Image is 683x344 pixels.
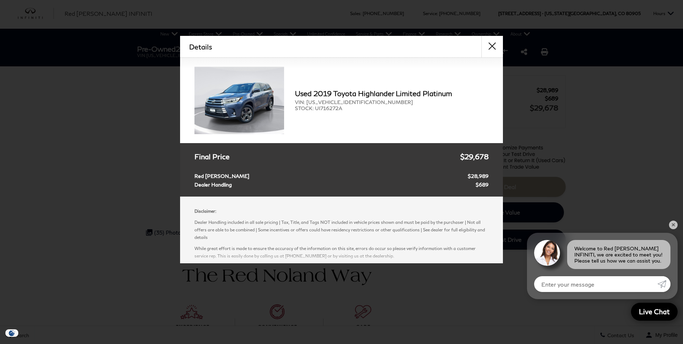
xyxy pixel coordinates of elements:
[468,172,489,181] span: $28,989
[567,240,670,269] div: Welcome to Red [PERSON_NAME] INFINITI, we are excited to meet you! Please tell us how we can assi...
[460,150,489,163] span: $29,678
[295,89,489,97] h2: Used 2019 Toyota Highlander Limited Platinum
[534,240,560,266] img: Agent profile photo
[4,329,20,337] img: Opt-Out Icon
[194,208,216,214] strong: Disclaimer:
[295,105,489,111] span: STOCK: UI716272A
[194,218,489,241] p: Dealer Handling included in all sale pricing | Tax, Title, and Tags NOT included in vehicle price...
[194,180,235,189] span: Dealer Handling
[194,67,284,134] img: 2019 Toyota Highlander Limited Platinum
[194,245,489,260] p: While great effort is made to ensure the accuracy of the information on this site, errors do occu...
[194,172,253,181] span: Red [PERSON_NAME]
[194,150,489,163] a: Final Price $29,678
[635,307,673,316] span: Live Chat
[658,276,670,292] a: Submit
[194,172,489,181] a: Red [PERSON_NAME] $28,989
[481,36,503,57] button: close
[534,276,658,292] input: Enter your message
[180,36,503,58] div: Details
[194,150,233,163] span: Final Price
[476,180,489,189] span: $689
[631,303,678,321] a: Live Chat
[295,99,489,105] span: VIN: [US_VEHICLE_IDENTIFICATION_NUMBER]
[194,180,489,189] a: Dealer Handling $689
[4,329,20,337] section: Click to Open Cookie Consent Modal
